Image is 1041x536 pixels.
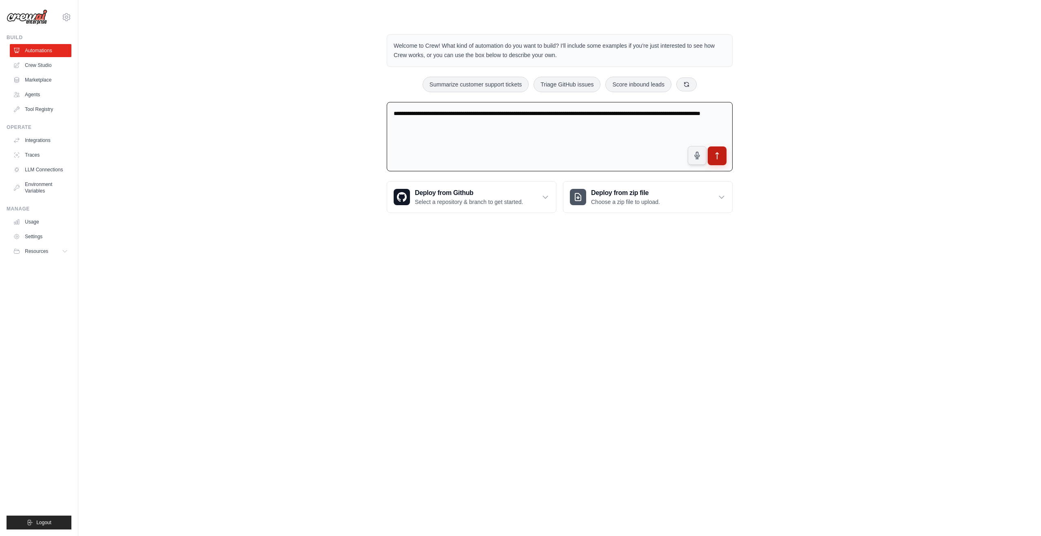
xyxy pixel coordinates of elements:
[10,103,71,116] a: Tool Registry
[591,188,660,198] h3: Deploy from zip file
[605,77,671,92] button: Score inbound leads
[7,516,71,529] button: Logout
[10,148,71,162] a: Traces
[10,163,71,176] a: LLM Connections
[591,198,660,206] p: Choose a zip file to upload.
[10,215,71,228] a: Usage
[36,519,51,526] span: Logout
[10,178,71,197] a: Environment Variables
[10,230,71,243] a: Settings
[10,73,71,86] a: Marketplace
[1000,497,1041,536] iframe: Chat Widget
[7,34,71,41] div: Build
[10,44,71,57] a: Automations
[10,245,71,258] button: Resources
[25,248,48,255] span: Resources
[1000,497,1041,536] div: Widget de chat
[7,9,47,25] img: Logo
[10,88,71,101] a: Agents
[423,77,529,92] button: Summarize customer support tickets
[415,198,523,206] p: Select a repository & branch to get started.
[415,188,523,198] h3: Deploy from Github
[7,206,71,212] div: Manage
[10,59,71,72] a: Crew Studio
[394,41,726,60] p: Welcome to Crew! What kind of automation do you want to build? I'll include some examples if you'...
[534,77,600,92] button: Triage GitHub issues
[7,124,71,131] div: Operate
[10,134,71,147] a: Integrations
